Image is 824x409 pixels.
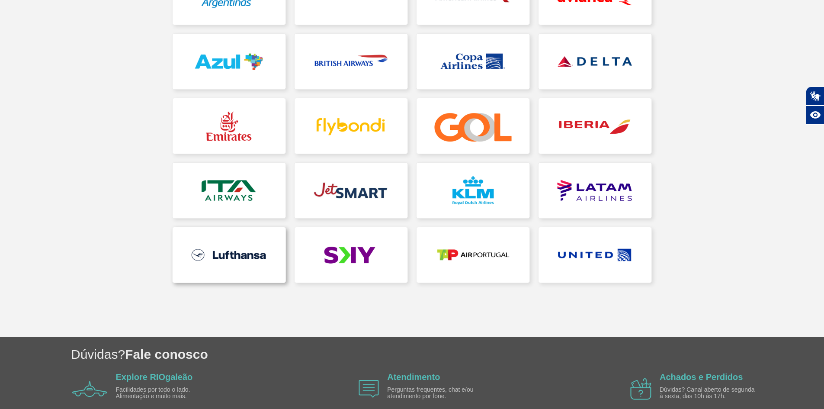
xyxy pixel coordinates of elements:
a: Achados e Perdidos [660,372,743,382]
a: Explore RIOgaleão [116,372,193,382]
img: airplane icon [72,381,107,397]
img: airplane icon [359,380,379,398]
img: airplane icon [630,378,651,400]
button: Abrir recursos assistivos. [806,106,824,125]
button: Abrir tradutor de língua de sinais. [806,87,824,106]
p: Facilidades por todo o lado. Alimentação e muito mais. [116,386,215,400]
div: Plugin de acessibilidade da Hand Talk. [806,87,824,125]
a: Atendimento [387,372,440,382]
p: Dúvidas? Canal aberto de segunda à sexta, das 10h às 17h. [660,386,759,400]
p: Perguntas frequentes, chat e/ou atendimento por fone. [387,386,487,400]
span: Fale conosco [125,347,208,361]
h1: Dúvidas? [71,345,824,363]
